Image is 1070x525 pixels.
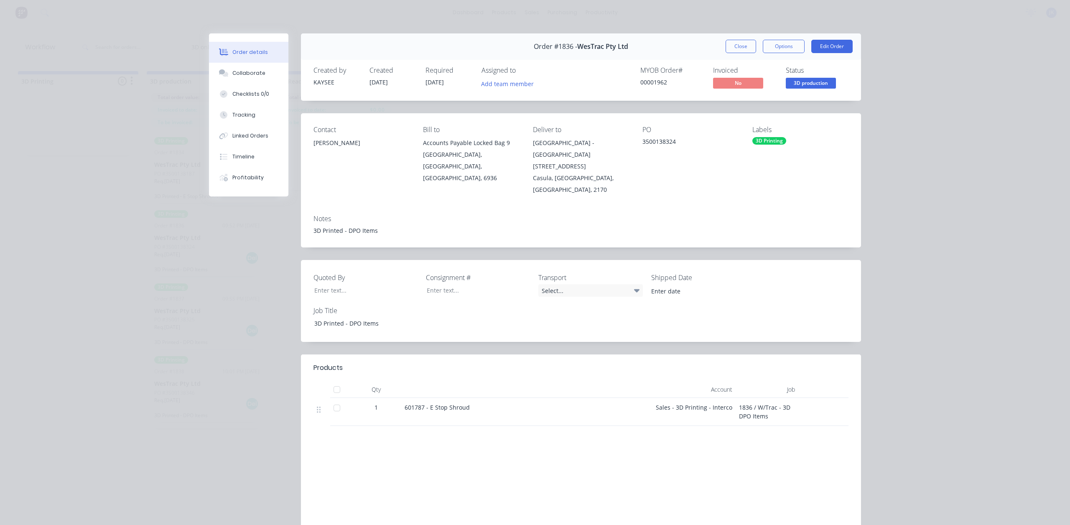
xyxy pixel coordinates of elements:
button: Order details [209,42,288,63]
div: Deliver to [533,126,629,134]
div: Checklists 0/0 [232,90,269,98]
button: Profitability [209,167,288,188]
span: 1 [374,403,378,412]
input: Enter date [645,285,749,297]
div: MYOB Order # [640,66,703,74]
div: [GEOGRAPHIC_DATA] - [GEOGRAPHIC_DATA][STREET_ADDRESS]Casula, [GEOGRAPHIC_DATA], [GEOGRAPHIC_DATA]... [533,137,629,196]
label: Consignment # [426,273,530,283]
button: 3D production [786,78,836,90]
span: [DATE] [369,78,388,86]
div: Order details [232,48,268,56]
div: Casula, [GEOGRAPHIC_DATA], [GEOGRAPHIC_DATA], 2170 [533,172,629,196]
div: 3500138324 [642,137,739,149]
div: 3D Printed - DPO Items [313,226,848,235]
button: Add team member [477,78,538,89]
button: Options [763,40,805,53]
div: Linked Orders [232,132,268,140]
button: Add team member [481,78,538,89]
div: Tracking [232,111,255,119]
label: Job Title [313,306,418,316]
div: Account [652,381,736,398]
div: [PERSON_NAME] [313,137,410,149]
div: 3D Printing [752,137,786,145]
div: Assigned to [481,66,565,74]
div: Products [313,363,343,373]
div: Qty [351,381,401,398]
div: Contact [313,126,410,134]
span: No [713,78,763,88]
label: Shipped Date [651,273,756,283]
div: Created [369,66,415,74]
div: Created by [313,66,359,74]
div: Required [425,66,471,74]
div: Profitability [232,174,264,181]
div: PO [642,126,739,134]
button: Linked Orders [209,125,288,146]
span: Order #1836 - [534,43,577,51]
span: 3D production [786,78,836,88]
div: Labels [752,126,848,134]
span: [DATE] [425,78,444,86]
div: 3D Printed - DPO Items [308,317,412,329]
div: Bill to [423,126,519,134]
div: Select... [538,284,643,297]
div: Sales - 3D Printing - Interco [652,398,736,426]
div: 00001962 [640,78,703,87]
span: WesTrac Pty Ltd [577,43,628,51]
button: Collaborate [209,63,288,84]
div: Collaborate [232,69,265,77]
button: Timeline [209,146,288,167]
span: 601787 - E Stop Shroud [405,403,470,411]
div: [GEOGRAPHIC_DATA] - [GEOGRAPHIC_DATA][STREET_ADDRESS] [533,137,629,172]
div: Notes [313,215,848,223]
div: [PERSON_NAME] [313,137,410,164]
div: [GEOGRAPHIC_DATA], [GEOGRAPHIC_DATA], [GEOGRAPHIC_DATA], 6936 [423,149,519,184]
div: Status [786,66,848,74]
div: Job [736,381,798,398]
div: Invoiced [713,66,776,74]
button: Checklists 0/0 [209,84,288,104]
button: Tracking [209,104,288,125]
div: Timeline [232,153,255,161]
button: Edit Order [811,40,853,53]
label: Transport [538,273,643,283]
div: 1836 / W/Trac - 3D DPO Items [736,398,798,426]
div: Accounts Payable Locked Bag 9[GEOGRAPHIC_DATA], [GEOGRAPHIC_DATA], [GEOGRAPHIC_DATA], 6936 [423,137,519,184]
div: Accounts Payable Locked Bag 9 [423,137,519,149]
div: KAYSEE [313,78,359,87]
button: Close [726,40,756,53]
label: Quoted By [313,273,418,283]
